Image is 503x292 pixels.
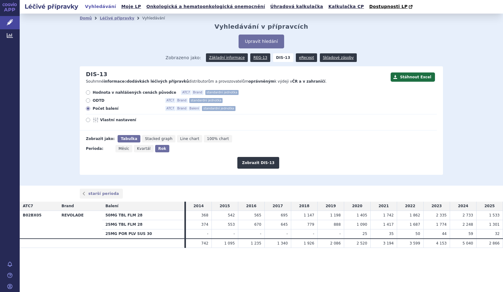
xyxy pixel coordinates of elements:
strong: DIS-13 [273,53,293,62]
span: 742 [201,241,208,245]
span: 1 095 [224,241,235,245]
span: 1 198 [330,213,340,217]
span: 50 [416,232,420,236]
span: 1 742 [383,213,394,217]
td: 2024 [450,202,476,211]
span: 3 599 [410,241,420,245]
span: 2 248 [463,222,473,227]
span: 2 733 [463,213,473,217]
span: 368 [201,213,208,217]
a: Domů [80,16,92,20]
span: - [207,232,208,236]
a: Skladové zásoby [320,53,357,62]
span: 695 [281,213,288,217]
span: 888 [334,222,341,227]
th: REVOLADE [58,211,103,239]
a: Moje LP [119,2,143,11]
span: Dostupnosti LP [369,4,408,9]
button: Upravit hledání [239,35,284,48]
strong: oprávněným [248,79,274,84]
th: B02BX05 [20,211,58,239]
td: 2018 [291,202,317,211]
span: 1 405 [357,213,367,217]
span: Balení [105,204,118,208]
td: 2015 [211,202,238,211]
span: 1 774 [436,222,447,227]
th: 25MG TBL FLM 28 [102,220,184,229]
a: Základní informace [206,53,248,62]
span: 100% chart [207,137,229,141]
td: 2023 [423,202,450,211]
span: standardní jednotka [205,90,239,95]
span: 553 [228,222,235,227]
a: Kalkulačka CP [327,2,366,11]
td: 2016 [238,202,264,211]
span: Počet balení [93,106,160,111]
span: ODTD [93,98,160,103]
span: 32 [495,232,500,236]
p: Souhrnné o distributorům a provozovatelům k výdeji v . [86,79,388,84]
td: 2022 [397,202,423,211]
span: 1 417 [383,222,394,227]
td: 2017 [264,202,291,211]
span: 3 194 [383,241,394,245]
h2: DIS-13 [86,71,107,78]
span: 542 [228,213,235,217]
span: 1 926 [304,241,314,245]
span: - [340,232,341,236]
span: standardní jednotka [202,106,235,111]
td: 2025 [476,202,503,211]
span: 1 687 [410,222,420,227]
a: REG-13 [250,53,270,62]
span: - [313,232,314,236]
span: 2 520 [357,241,367,245]
span: 2 866 [489,241,500,245]
span: Rok [158,146,166,151]
span: 779 [307,222,314,227]
span: - [233,232,235,236]
strong: informace [104,79,125,84]
span: 645 [281,222,288,227]
span: 1 090 [357,222,367,227]
span: 670 [254,222,261,227]
span: 1 533 [489,213,500,217]
span: 1 862 [410,213,420,217]
span: 59 [469,232,473,236]
td: 2021 [370,202,397,211]
h2: Léčivé přípravky [20,2,83,11]
h2: Vyhledávání v přípravcích [215,23,308,30]
td: 2019 [317,202,344,211]
strong: ČR a v zahraničí [292,79,325,84]
li: Vyhledávání [142,14,173,23]
span: 25 [363,232,367,236]
th: 25MG POR PLV SUS 30 [102,229,184,238]
button: Zobrazit DIS-13 [237,157,279,169]
span: Balení [188,106,200,111]
span: 1 301 [489,222,500,227]
td: 2020 [344,202,370,211]
span: Zobrazeno jako: [166,53,201,62]
span: Hodnota v nahlášených cenách původce [93,90,176,95]
span: Stacked graph [145,137,172,141]
a: Onkologická a hematoonkologická onemocnění [144,2,267,11]
a: Dostupnosti LP [367,2,416,11]
span: 2 335 [436,213,447,217]
span: Brand [176,106,188,111]
span: Line chart [180,137,199,141]
span: Tabulka [121,137,137,141]
a: Léčivé přípravky [100,16,134,20]
span: - [286,232,288,236]
span: 374 [201,222,208,227]
span: standardní jednotka [189,98,223,103]
span: ATC7 [23,204,33,208]
span: Vlastní nastavení [100,117,168,122]
a: starší perioda [80,189,123,199]
span: 2 086 [330,241,340,245]
span: Brand [192,90,203,95]
span: ATC7 [165,106,175,111]
td: 2014 [186,202,212,211]
span: 1 235 [251,241,261,245]
button: Stáhnout Excel [391,72,435,82]
strong: dodávkách léčivých přípravků [127,79,189,84]
span: 35 [389,232,394,236]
